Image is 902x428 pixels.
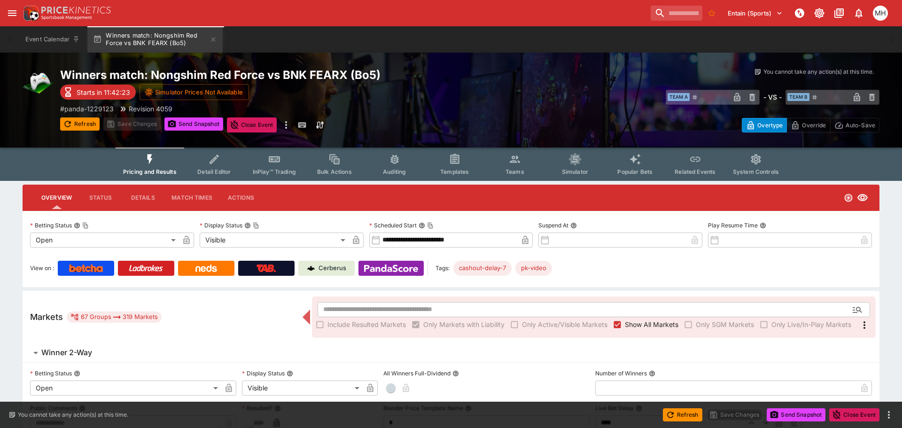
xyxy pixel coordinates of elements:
button: open drawer [4,5,21,22]
p: You cannot take any action(s) at this time. [18,411,128,419]
span: System Controls [733,168,779,175]
span: Team A [668,93,690,101]
svg: Open [844,193,853,202]
button: Copy To Clipboard [427,222,434,229]
button: Display Status [287,370,293,377]
button: more [280,117,292,132]
p: Cerberus [319,264,346,273]
img: Cerberus [307,265,315,272]
button: Match Times [164,187,220,209]
div: Event type filters [116,148,786,181]
button: Copy To Clipboard [253,222,259,229]
img: Betcha [69,265,103,272]
span: Only Active/Visible Markets [522,319,607,329]
h2: Copy To Clipboard [60,68,470,82]
button: Status [79,187,122,209]
div: Start From [742,118,879,132]
p: You cannot take any action(s) at this time. [763,68,874,76]
p: Auto-Save [846,120,875,130]
label: Tags: [435,261,450,276]
button: Refresh [60,117,100,131]
button: All Winners Full-Dividend [452,370,459,377]
button: Actions [220,187,262,209]
span: Only SGM Markets [696,319,754,329]
h6: Winner 2-Way [41,348,92,358]
div: Open [30,233,179,248]
button: Overview [34,187,79,209]
span: Teams [505,168,524,175]
button: Scheduled StartCopy To Clipboard [419,222,425,229]
button: Select Tenant [722,6,788,21]
label: View on : [30,261,54,276]
button: Copy To Clipboard [82,222,89,229]
button: Event Calendar [20,26,86,53]
button: Refresh [663,408,702,421]
img: PriceKinetics Logo [21,4,39,23]
svg: More [859,319,870,331]
p: Starts in 11:42:23 [77,87,130,97]
p: All Winners Full-Dividend [383,369,451,377]
button: No Bookmarks [704,6,719,21]
p: Number of Winners [595,369,647,377]
div: Michael Hutchinson [873,6,888,21]
span: Team B [787,93,809,101]
button: Documentation [831,5,848,22]
span: Detail Editor [197,168,231,175]
button: Winner 2-Way [23,343,879,362]
p: Suspend At [538,221,568,229]
button: Close Event [829,408,879,421]
p: Revision 4059 [129,104,172,114]
p: Play Resume Time [708,221,758,229]
span: Show All Markets [625,319,678,329]
button: Overtype [742,118,787,132]
button: more [883,409,894,420]
img: PriceKinetics [41,7,111,14]
button: Send Snapshot [164,117,223,131]
span: Popular Bets [617,168,653,175]
span: Only Live/In-Play Markets [771,319,851,329]
span: cashout-delay-7 [453,264,512,273]
img: Neds [195,265,217,272]
div: 67 Groups 319 Markets [70,311,158,323]
p: Betting Status [30,369,72,377]
span: Include Resulted Markets [327,319,406,329]
span: Simulator [562,168,588,175]
p: Display Status [200,221,242,229]
button: Open [849,301,866,318]
button: Notifications [850,5,867,22]
div: Betting Target: cerberus [515,261,552,276]
div: Open [30,381,221,396]
img: TabNZ [257,265,276,272]
a: Cerberus [298,261,355,276]
p: Overtype [757,120,783,130]
img: Sportsbook Management [41,16,92,20]
button: Details [122,187,164,209]
span: Only Markets with Liability [423,319,505,329]
h6: - VS - [763,92,782,102]
button: Display StatusCopy To Clipboard [244,222,251,229]
span: InPlay™ Trading [253,168,296,175]
button: Override [786,118,830,132]
button: Play Resume Time [760,222,766,229]
button: Close Event [227,117,277,132]
span: Auditing [383,168,406,175]
img: Panda Score [364,265,418,272]
button: Suspend At [570,222,577,229]
button: NOT Connected to PK [791,5,808,22]
p: Copy To Clipboard [60,104,114,114]
span: Bulk Actions [317,168,352,175]
span: Related Events [675,168,715,175]
button: Auto-Save [830,118,879,132]
div: Visible [200,233,349,248]
h5: Markets [30,311,63,322]
p: Betting Status [30,221,72,229]
button: Send Snapshot [767,408,825,421]
button: Number of Winners [649,370,655,377]
img: esports.png [23,68,53,98]
p: Display Status [242,369,285,377]
button: Michael Hutchinson [870,3,891,23]
div: Betting Target: cerberus [453,261,512,276]
svg: Visible [857,192,868,203]
div: Visible [242,381,363,396]
input: search [651,6,702,21]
